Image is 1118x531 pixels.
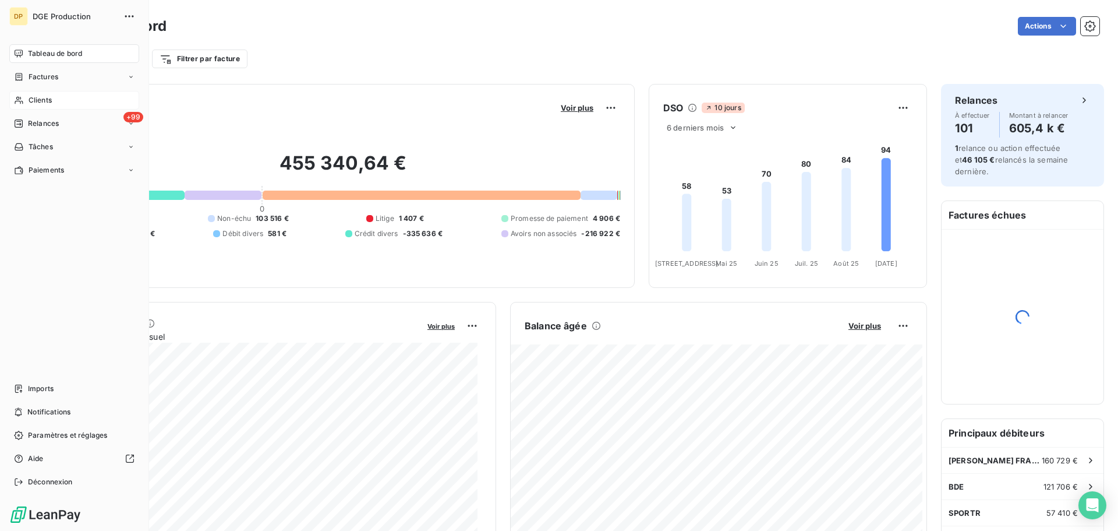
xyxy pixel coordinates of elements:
span: Promesse de paiement [511,213,588,224]
span: 10 jours [702,103,744,113]
span: -216 922 € [581,228,620,239]
tspan: Août 25 [833,259,859,268]
tspan: [STREET_ADDRESS] [655,259,718,268]
span: Débit divers [222,228,263,239]
span: Notifications [27,407,70,417]
span: 160 729 € [1042,456,1078,465]
span: 6 derniers mois [667,123,724,132]
span: 4 906 € [593,213,620,224]
tspan: [DATE] [875,259,897,268]
span: Paiements [29,165,64,175]
span: [PERSON_NAME] FRANCE [949,456,1042,465]
div: DP [9,7,28,26]
span: -335 636 € [403,228,443,239]
span: 121 706 € [1043,482,1078,491]
span: Crédit divers [355,228,398,239]
tspan: Juil. 25 [795,259,818,268]
button: Filtrer par facture [152,50,247,68]
span: Chiffre d'affaires mensuel [66,330,419,343]
div: Open Intercom Messenger [1078,491,1106,519]
span: relance ou action effectuée et relancés la semaine dernière. [955,143,1068,176]
span: 1 407 € [399,213,424,224]
span: Paramètres et réglages [28,430,107,441]
span: BDE [949,482,964,491]
span: Voir plus [427,322,455,330]
span: 0 [260,204,264,213]
h6: Principaux débiteurs [942,419,1103,447]
h4: 101 [955,119,990,138]
span: 46 105 € [962,155,995,164]
span: Tableau de bord [28,48,82,59]
tspan: Juin 25 [755,259,779,268]
span: Voir plus [561,103,593,112]
span: Montant à relancer [1009,112,1069,119]
span: Non-échu [217,213,251,224]
span: Avoirs non associés [511,228,577,239]
span: DGE Production [33,12,116,21]
button: Voir plus [845,321,885,331]
span: Tâches [29,142,53,152]
span: 103 516 € [256,213,288,224]
span: Déconnexion [28,477,73,487]
a: Aide [9,449,139,468]
span: 581 € [268,228,286,239]
span: Litige [376,213,394,224]
h6: Balance âgée [525,319,587,333]
img: Logo LeanPay [9,505,82,524]
button: Voir plus [557,103,597,113]
button: Actions [1018,17,1076,36]
span: 1 [955,143,958,153]
span: À effectuer [955,112,990,119]
span: Imports [28,384,54,394]
button: Voir plus [424,321,458,331]
h2: 455 340,64 € [66,152,620,187]
tspan: Mai 25 [716,259,737,268]
h6: Relances [955,93,997,107]
span: Voir plus [848,321,881,330]
span: 57 410 € [1046,508,1078,518]
h6: DSO [663,101,683,115]
span: Factures [29,72,58,82]
h6: Factures échues [942,201,1103,229]
span: Relances [28,118,59,129]
h4: 605,4 k € [1009,119,1069,138]
span: SPORTR [949,508,981,518]
span: +99 [123,112,143,122]
span: Clients [29,95,52,106]
span: Aide [28,453,44,464]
